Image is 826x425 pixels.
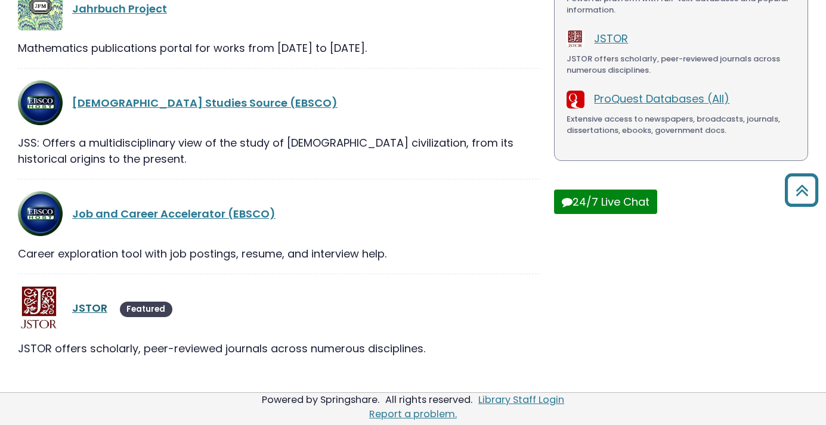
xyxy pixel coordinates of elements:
div: Powered by Springshare. [260,393,381,407]
div: JSTOR offers scholarly, peer-reviewed journals across numerous disciplines. [18,340,540,356]
div: JSS: Offers a multidisciplinary view of the study of [DEMOGRAPHIC_DATA] civilization, from its hi... [18,135,540,167]
a: Jahrbuch Project [72,1,167,16]
a: JSTOR [72,300,107,315]
button: 24/7 Live Chat [554,190,657,214]
span: Featured [120,302,172,317]
div: Career exploration tool with job postings, resume, and interview help. [18,246,540,262]
div: Mathematics publications portal for works from [DATE] to [DATE]. [18,40,540,56]
div: JSTOR offers scholarly, peer-reviewed journals across numerous disciplines. [567,53,796,76]
a: Back to Top [780,179,823,201]
div: Extensive access to newspapers, broadcasts, journals, dissertations, ebooks, government docs. [567,113,796,137]
a: JSTOR [594,31,628,46]
div: All rights reserved. [383,393,474,407]
a: ProQuest Databases (All) [594,91,729,106]
a: [DEMOGRAPHIC_DATA] Studies Source (EBSCO) [72,95,338,110]
a: Report a problem. [369,407,457,421]
a: Job and Career Accelerator (EBSCO) [72,206,276,221]
a: Library Staff Login [478,393,564,407]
